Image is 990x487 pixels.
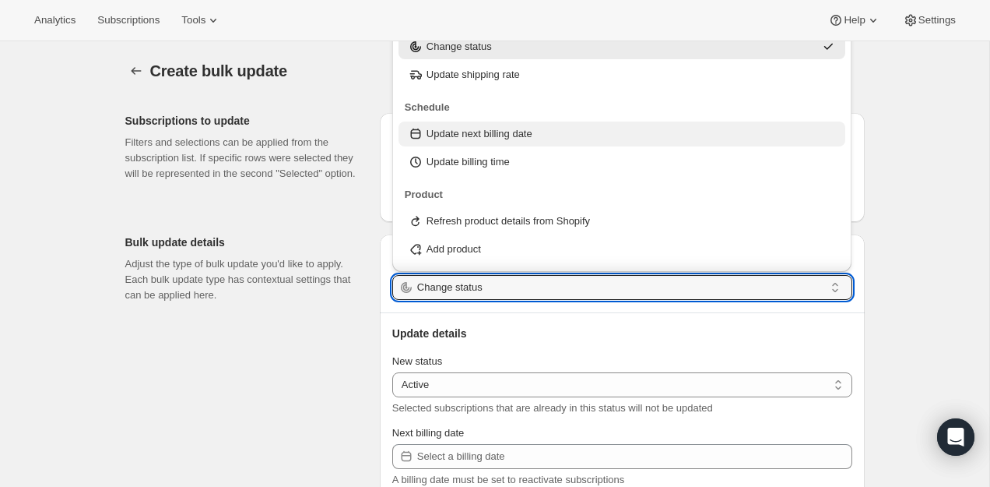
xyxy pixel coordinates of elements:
[427,270,542,285] p: Replace missing products
[427,154,510,170] p: Update billing time
[172,9,230,31] button: Tools
[844,14,865,26] span: Help
[125,235,367,250] p: Bulk update details
[34,14,75,26] span: Analytics
[417,444,852,469] input: Select a billing date
[125,256,367,303] p: Adjust the type of bulk update you'd like to apply. Each bulk update type has contextual settings...
[25,9,85,31] button: Analytics
[125,113,367,129] p: Subscriptions to update
[405,101,450,113] span: Schedule
[181,14,205,26] span: Tools
[405,189,443,200] span: Product
[125,135,367,182] p: Filters and selections can be applied from the subscription list. If specific rows were selected ...
[427,126,532,142] p: Update next billing date
[392,355,442,367] span: New status
[150,62,287,79] span: Create bulk update
[97,14,160,26] span: Subscriptions
[392,402,713,414] span: Selected subscriptions that are already in this status will not be updated
[392,474,624,485] span: A billing date must be set to reactivate subscriptions
[392,427,465,439] span: Next billing date
[427,67,520,83] p: Update shipping rate
[392,326,852,341] p: Update details
[937,418,974,456] div: Open Intercom Messenger
[427,242,481,257] p: Add product
[88,9,169,31] button: Subscriptions
[427,214,590,229] p: Refresh product details from Shopify
[819,9,890,31] button: Help
[918,14,956,26] span: Settings
[427,39,492,55] p: Change status
[893,9,965,31] button: Settings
